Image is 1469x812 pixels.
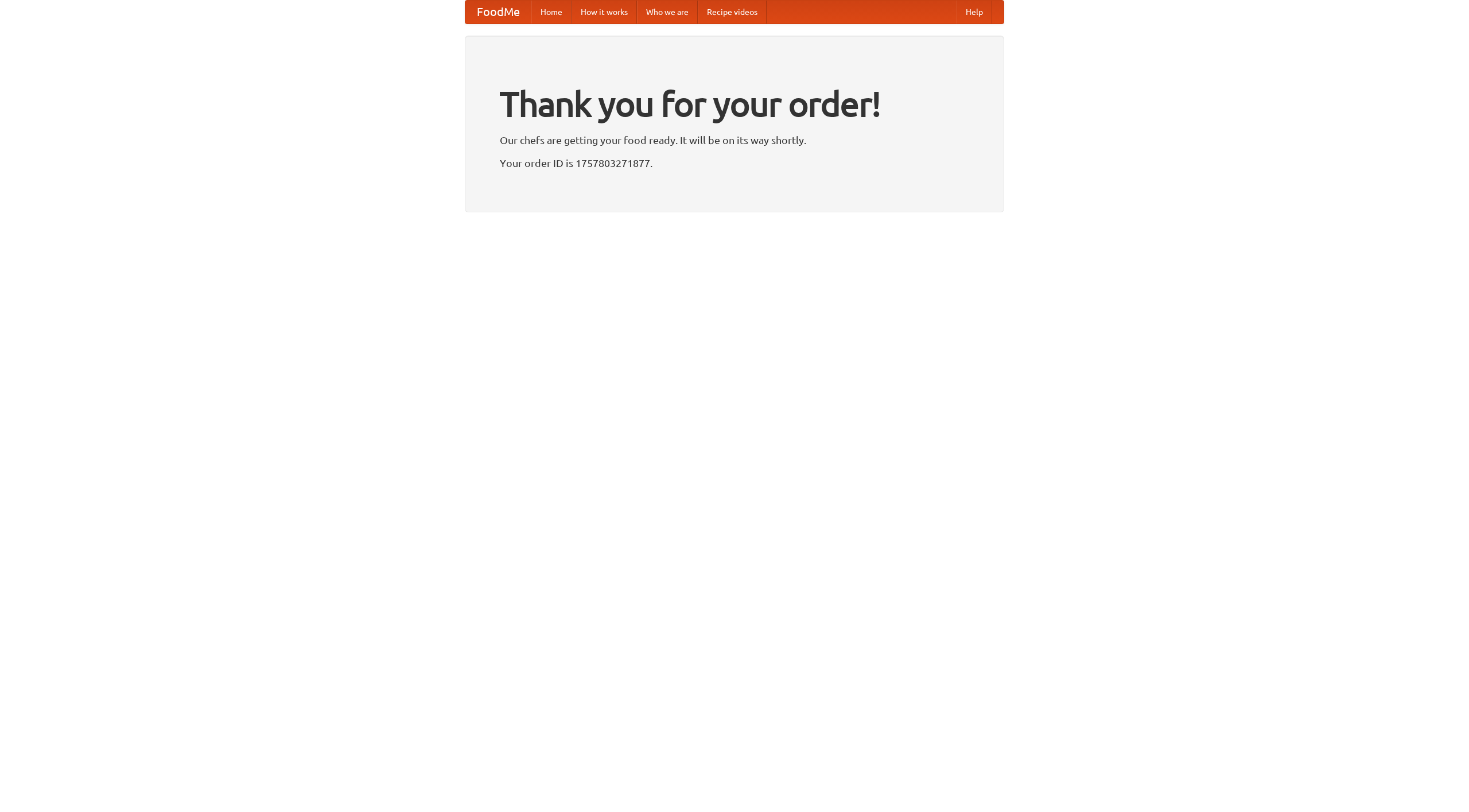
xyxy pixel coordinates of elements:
a: Who we are [637,1,698,24]
p: Our chefs are getting your food ready. It will be on its way shortly. [500,131,969,149]
a: Home [531,1,572,24]
a: How it works [572,1,637,24]
h1: Thank you for your order! [500,76,969,131]
a: Recipe videos [698,1,767,24]
a: FoodMe [465,1,531,24]
a: Help [957,1,992,24]
p: Your order ID is 1757803271877. [500,154,969,172]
